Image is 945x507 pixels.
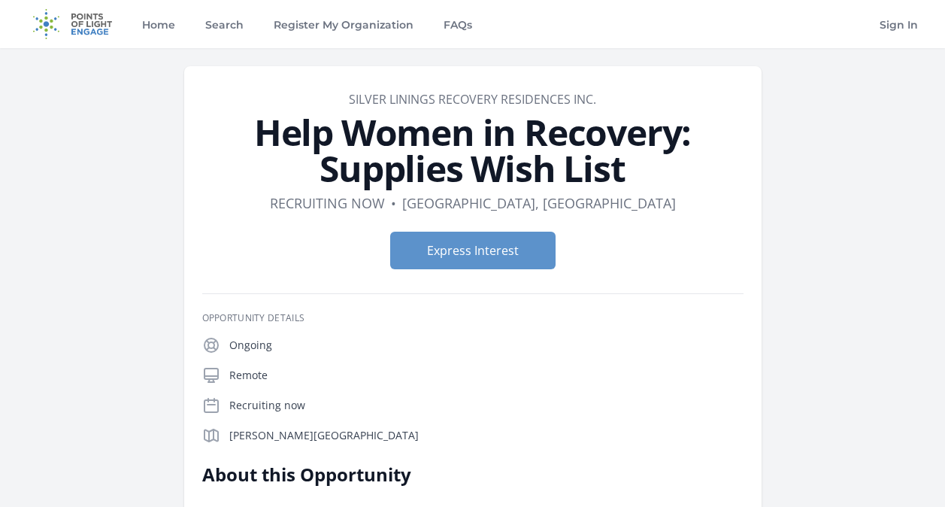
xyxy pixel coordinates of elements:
dd: [GEOGRAPHIC_DATA], [GEOGRAPHIC_DATA] [402,193,676,214]
dd: Recruiting now [270,193,385,214]
a: Silver Linings Recovery Residences Inc. [349,91,596,108]
p: [PERSON_NAME][GEOGRAPHIC_DATA] [229,428,744,443]
h2: About this Opportunity [202,463,642,487]
h3: Opportunity Details [202,312,744,324]
p: Ongoing [229,338,744,353]
p: Remote [229,368,744,383]
p: Recruiting now [229,398,744,413]
h1: Help Women in Recovery: Supplies Wish List [202,114,744,187]
button: Express Interest [390,232,556,269]
div: • [391,193,396,214]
